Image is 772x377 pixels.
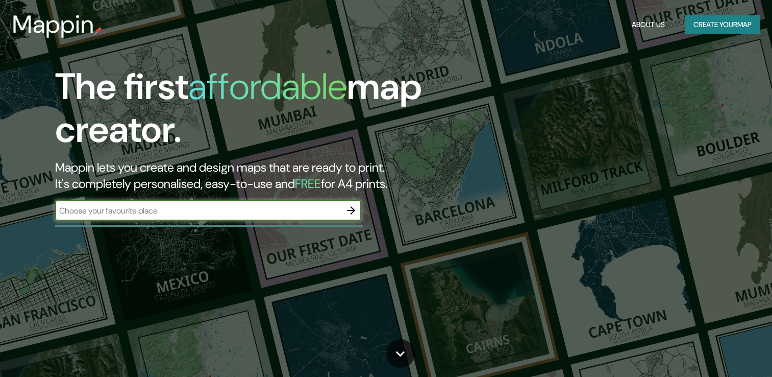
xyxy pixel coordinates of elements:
h1: The first map creator. [55,65,441,159]
input: Choose your favourite place [55,205,341,217]
h1: affordable [188,63,347,110]
h3: Mappin [12,10,94,39]
button: Create yourmap [685,15,760,34]
button: About Us [628,15,669,34]
h5: FREE [295,176,321,192]
h2: Mappin lets you create and design maps that are ready to print. It's completely personalised, eas... [55,159,441,192]
img: mappin-pin [94,27,103,35]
